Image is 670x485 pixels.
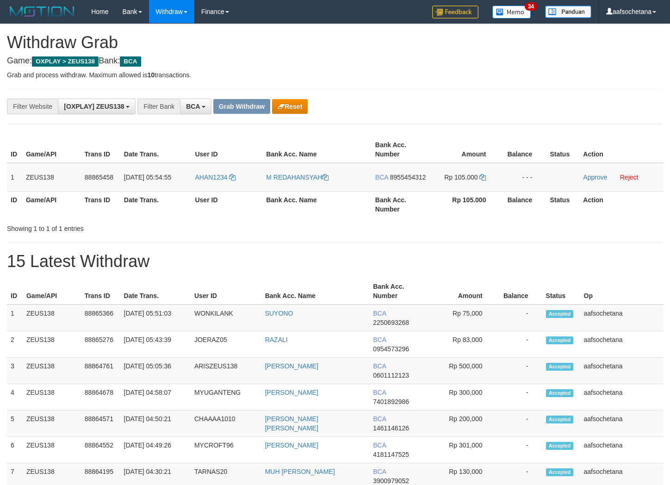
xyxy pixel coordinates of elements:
span: Accepted [546,389,574,397]
span: Copy 0601112123 to clipboard [373,372,409,379]
span: BCA [373,362,386,370]
span: Copy 0954573296 to clipboard [373,345,409,353]
td: 88865366 [81,305,120,331]
span: Copy 7401892986 to clipboard [373,398,409,405]
th: Game/API [23,278,81,305]
a: Reject [620,174,639,181]
td: ARISZEUS138 [191,358,261,384]
span: [DATE] 05:54:55 [124,174,171,181]
span: BCA [120,56,141,67]
td: 88864571 [81,410,120,437]
th: Balance [500,137,546,163]
td: 3 [7,358,23,384]
th: Bank Acc. Number [372,191,430,218]
th: ID [7,191,22,218]
p: Grab and process withdraw. Maximum allowed is transactions. [7,70,663,80]
span: Accepted [546,468,574,476]
th: ID [7,278,23,305]
a: [PERSON_NAME] [PERSON_NAME] [265,415,318,432]
img: MOTION_logo.png [7,5,77,19]
td: 6 [7,437,23,463]
span: AHAN1234 [195,174,227,181]
td: 4 [7,384,23,410]
td: - - - [500,163,546,192]
th: Game/API [22,137,81,163]
span: Copy 4181147525 to clipboard [373,451,409,458]
a: [PERSON_NAME] [265,441,318,449]
th: ID [7,137,22,163]
td: MYCROFT96 [191,437,261,463]
div: Filter Bank [137,99,180,114]
span: OXPLAY > ZEUS138 [32,56,99,67]
span: BCA [375,174,388,181]
td: ZEUS138 [23,358,81,384]
button: Grab Withdraw [213,99,270,114]
td: 88865276 [81,331,120,358]
td: 88864761 [81,358,120,384]
td: Rp 83,000 [428,331,496,358]
div: Filter Website [7,99,58,114]
th: Op [580,278,663,305]
button: BCA [180,99,211,114]
th: Bank Acc. Name [262,137,372,163]
span: Accepted [546,416,574,423]
button: [OXPLAY] ZEUS138 [58,99,136,114]
a: [PERSON_NAME] [265,389,318,396]
td: aafsochetana [580,437,663,463]
td: ZEUS138 [23,305,81,331]
td: - [496,410,542,437]
th: Amount [430,137,500,163]
span: Accepted [546,442,574,450]
td: Rp 75,000 [428,305,496,331]
td: [DATE] 04:49:26 [120,437,191,463]
td: aafsochetana [580,384,663,410]
td: aafsochetana [580,410,663,437]
th: Date Trans. [120,137,192,163]
td: aafsochetana [580,331,663,358]
a: Copy 105000 to clipboard [479,174,486,181]
td: [DATE] 05:43:39 [120,331,191,358]
th: Date Trans. [120,278,191,305]
span: Accepted [546,310,574,318]
td: - [496,437,542,463]
strong: 10 [147,71,155,79]
th: Rp 105.000 [430,191,500,218]
span: BCA [373,389,386,396]
button: Reset [272,99,308,114]
th: Game/API [22,191,81,218]
th: Status [546,137,579,163]
th: Action [579,191,663,218]
th: Trans ID [81,278,120,305]
span: Accepted [546,363,574,371]
td: 2 [7,331,23,358]
span: BCA [373,415,386,423]
th: User ID [191,278,261,305]
td: Rp 500,000 [428,358,496,384]
span: 34 [525,2,537,11]
img: Feedback.jpg [432,6,478,19]
a: Approve [583,174,607,181]
td: aafsochetana [580,358,663,384]
th: Bank Acc. Name [262,191,372,218]
td: [DATE] 05:51:03 [120,305,191,331]
td: - [496,384,542,410]
span: Rp 105.000 [444,174,478,181]
td: [DATE] 04:58:07 [120,384,191,410]
span: [OXPLAY] ZEUS138 [64,103,124,110]
a: RAZALI [265,336,288,343]
td: 88864552 [81,437,120,463]
span: Accepted [546,336,574,344]
td: Rp 300,000 [428,384,496,410]
th: Status [546,191,579,218]
h1: Withdraw Grab [7,33,663,52]
td: ZEUS138 [23,384,81,410]
a: AHAN1234 [195,174,236,181]
span: 88865458 [85,174,113,181]
th: Trans ID [81,137,120,163]
td: 1 [7,305,23,331]
a: MUH [PERSON_NAME] [265,468,335,475]
th: Trans ID [81,191,120,218]
th: Amount [428,278,496,305]
td: MYUGANTENG [191,384,261,410]
span: Copy 2250693268 to clipboard [373,319,409,326]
